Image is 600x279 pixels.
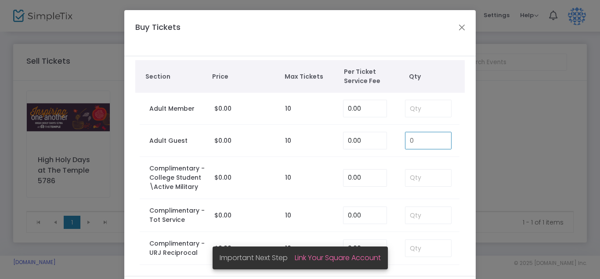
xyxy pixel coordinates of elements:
span: Section [145,72,204,81]
span: Max Tickets [285,72,335,81]
label: Adult Guest [149,136,188,145]
span: Per Ticket Service Fee [344,67,394,86]
span: $0.00 [214,211,231,220]
input: Enter Service Fee [343,207,387,224]
span: Price [212,72,276,81]
input: Qty [405,207,451,224]
input: Qty [405,100,451,117]
label: 10 [285,173,291,182]
input: Enter Service Fee [343,170,387,186]
label: 10 [285,104,291,113]
input: Qty [405,240,451,257]
span: $0.00 [214,104,231,113]
label: 10 [285,211,291,220]
span: $0.00 [214,136,231,145]
label: Complimentary - College Student\Active Military [149,164,206,192]
label: 10 [285,136,291,145]
input: Qty [405,170,451,186]
label: Complimentary - Tot Service [149,206,206,225]
input: Enter Service Fee [343,132,387,149]
button: Close [456,22,468,33]
h4: Buy Tickets [131,21,213,45]
input: Enter Service Fee [343,100,387,117]
label: Adult Member [149,104,195,113]
input: Qty [405,132,451,149]
a: Link Your Square Account [295,253,381,263]
span: Important Next Step [220,253,295,263]
span: Qty [409,72,461,81]
label: Complimentary - URJ Reciprocal [149,239,206,257]
span: $0.00 [214,173,231,182]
